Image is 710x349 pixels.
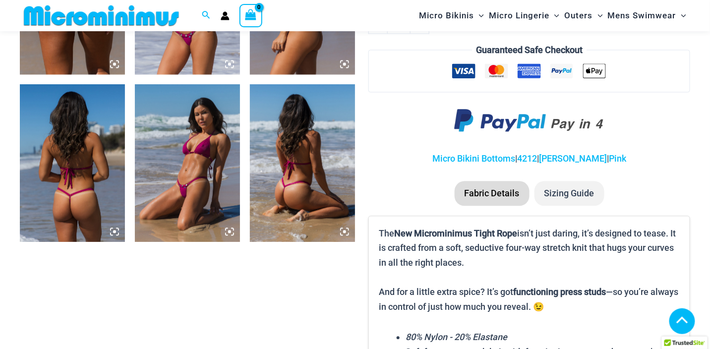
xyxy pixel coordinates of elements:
[394,228,517,238] b: New Microminimus Tight Rope
[472,43,587,58] legend: Guaranteed Safe Checkout
[455,181,530,206] li: Fabric Details
[135,84,240,242] img: Tight Rope Pink 319 Top 4212 Micro
[593,3,603,28] span: Menu Toggle
[20,4,183,27] img: MM SHOP LOGO FLAT
[474,3,484,28] span: Menu Toggle
[549,3,559,28] span: Menu Toggle
[432,153,515,164] a: Micro Bikini Bottoms
[202,9,211,22] a: Search icon link
[406,332,507,342] em: 80% Nylon - 20% Elastane
[609,153,626,164] a: Pink
[565,3,593,28] span: Outers
[513,287,606,297] b: functioning press studs
[250,84,355,242] img: Tight Rope Pink 319 Top 4212 Micro
[534,181,604,206] li: Sizing Guide
[416,3,486,28] a: Micro BikinisMenu ToggleMenu Toggle
[368,151,690,166] p: | | |
[486,3,562,28] a: Micro LingerieMenu ToggleMenu Toggle
[239,4,262,27] a: View Shopping Cart, empty
[20,84,125,242] img: Tight Rope Pink 319 Top 4212 Micro
[676,3,686,28] span: Menu Toggle
[539,153,607,164] a: [PERSON_NAME]
[489,3,549,28] span: Micro Lingerie
[605,3,689,28] a: Mens SwimwearMenu ToggleMenu Toggle
[419,3,474,28] span: Micro Bikinis
[517,153,537,164] a: 4212
[221,11,230,20] a: Account icon link
[608,3,676,28] span: Mens Swimwear
[415,1,690,30] nav: Site Navigation
[562,3,605,28] a: OutersMenu ToggleMenu Toggle
[379,226,680,314] p: The isn’t just daring, it’s designed to tease. It is crafted from a soft, seductive four-way stre...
